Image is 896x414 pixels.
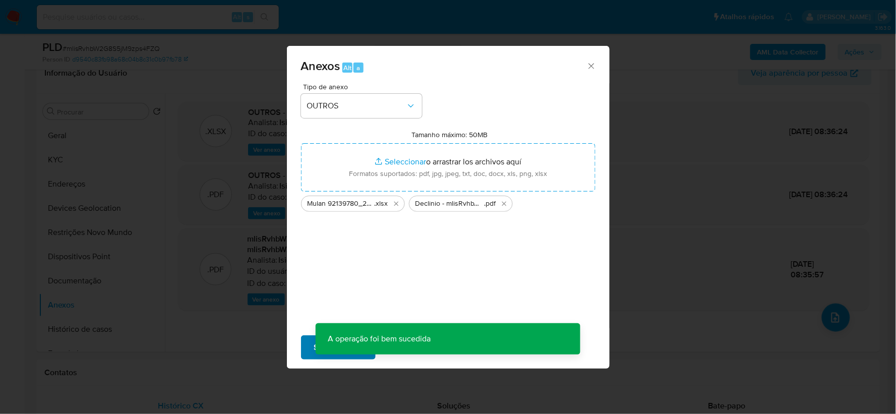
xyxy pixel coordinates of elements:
span: Anexos [301,57,340,75]
span: Declinio - mlisRvhbW2G8S5jM9zps4FZQ - CPF 23027544845 - [PERSON_NAME] [415,199,485,209]
label: Tamanho máximo: 50MB [411,130,488,139]
span: a [357,63,361,73]
span: .pdf [485,199,496,209]
span: Subir arquivo [314,336,363,359]
button: OUTROS [301,94,422,118]
span: Mulan 92139780_2025_10_13_08_26_39 [308,199,375,209]
button: Subir arquivo [301,335,376,360]
ul: Archivos seleccionados [301,192,595,212]
span: Tipo de anexo [304,83,425,90]
p: A operação foi bem sucedida [316,323,443,354]
span: Cancelar [393,336,426,359]
button: Eliminar Declinio - mlisRvhbW2G8S5jM9zps4FZQ - CPF 23027544845 - ISMAEL TRISTAO NETO.pdf [498,198,510,210]
button: Cerrar [586,61,595,70]
span: .xlsx [375,199,388,209]
span: Alt [343,63,351,73]
button: Eliminar Mulan 92139780_2025_10_13_08_26_39.xlsx [390,198,402,210]
span: OUTROS [307,101,406,111]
